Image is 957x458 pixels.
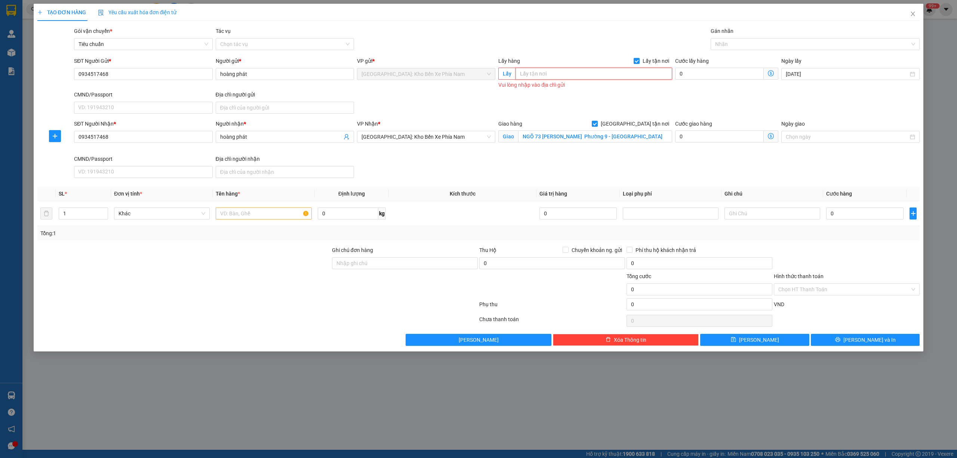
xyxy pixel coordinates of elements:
[675,68,764,80] input: Cước lấy hàng
[498,121,522,127] span: Giao hàng
[539,191,567,197] span: Giá trị hàng
[216,90,354,99] div: Địa chỉ người gửi
[478,300,626,313] div: Phụ thu
[731,337,736,343] span: save
[338,191,365,197] span: Định lượng
[450,191,476,197] span: Kích thước
[478,315,626,328] div: Chưa thanh toán
[786,133,908,141] input: Ngày giao
[835,337,840,343] span: printer
[786,70,908,78] input: Ngày lấy
[724,208,820,219] input: Ghi Chú
[114,191,142,197] span: Đơn vị tính
[49,130,61,142] button: plus
[216,120,354,128] div: Người nhận
[675,58,709,64] label: Cước lấy hàng
[74,57,212,65] div: SĐT Người Gửi
[739,336,779,344] span: [PERSON_NAME]
[98,10,104,16] img: icon
[37,9,86,15] span: TẠO ĐƠN HÀNG
[721,187,823,201] th: Ghi chú
[479,247,496,253] span: Thu Hộ
[357,57,495,65] div: VP gửi
[344,134,350,140] span: user-add
[910,210,916,216] span: plus
[614,336,646,344] span: Xóa Thông tin
[49,133,61,139] span: plus
[406,334,551,346] button: [PERSON_NAME]
[598,120,672,128] span: [GEOGRAPHIC_DATA] tận nơi
[216,102,354,114] input: Địa chỉ của người gửi
[498,81,672,89] div: Vui lòng nhập vào địa chỉ gửi
[74,28,112,34] span: Gói vận chuyển
[216,155,354,163] div: Địa chỉ người nhận
[498,130,518,142] span: Giao
[74,90,212,99] div: CMND/Passport
[516,68,672,80] input: Lấy tận nơi
[79,39,208,50] span: Tiêu chuẩn
[910,208,917,219] button: plus
[774,273,824,279] label: Hình thức thanh toán
[774,301,784,307] span: VND
[826,191,852,197] span: Cước hàng
[216,208,311,219] input: VD: Bàn, Ghế
[910,11,916,17] span: close
[569,246,625,254] span: Chuyển khoản ng. gửi
[37,10,43,15] span: plus
[216,28,231,34] label: Tác vụ
[711,28,733,34] label: Gán nhãn
[361,68,491,80] span: Nha Trang: Kho Bến Xe Phía Nam
[902,4,923,25] button: Close
[357,121,378,127] span: VP Nhận
[74,155,212,163] div: CMND/Passport
[781,121,805,127] label: Ngày giao
[74,120,212,128] div: SĐT Người Nhận
[459,336,499,344] span: [PERSON_NAME]
[498,58,520,64] span: Lấy hàng
[98,9,177,15] span: Yêu cầu xuất hóa đơn điện tử
[216,166,354,178] input: Địa chỉ của người nhận
[781,58,801,64] label: Ngày lấy
[843,336,896,344] span: [PERSON_NAME] và In
[361,131,491,142] span: Nha Trang: Kho Bến Xe Phía Nam
[768,133,774,139] span: dollar-circle
[553,334,699,346] button: deleteXóa Thông tin
[59,191,65,197] span: SL
[216,191,240,197] span: Tên hàng
[768,70,774,76] span: dollar-circle
[640,57,672,65] span: Lấy tận nơi
[700,334,809,346] button: save[PERSON_NAME]
[606,337,611,343] span: delete
[620,187,721,201] th: Loại phụ phí
[633,246,699,254] span: Phí thu hộ khách nhận trả
[119,208,205,219] span: Khác
[518,130,672,142] input: Giao tận nơi
[627,273,651,279] span: Tổng cước
[332,257,478,269] input: Ghi chú đơn hàng
[539,208,617,219] input: 0
[40,229,369,237] div: Tổng: 1
[811,334,920,346] button: printer[PERSON_NAME] và In
[40,208,52,219] button: delete
[675,130,764,142] input: Cước giao hàng
[378,208,386,219] span: kg
[675,121,712,127] label: Cước giao hàng
[216,57,354,65] div: Người gửi
[498,68,516,80] span: Lấy
[332,247,373,253] label: Ghi chú đơn hàng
